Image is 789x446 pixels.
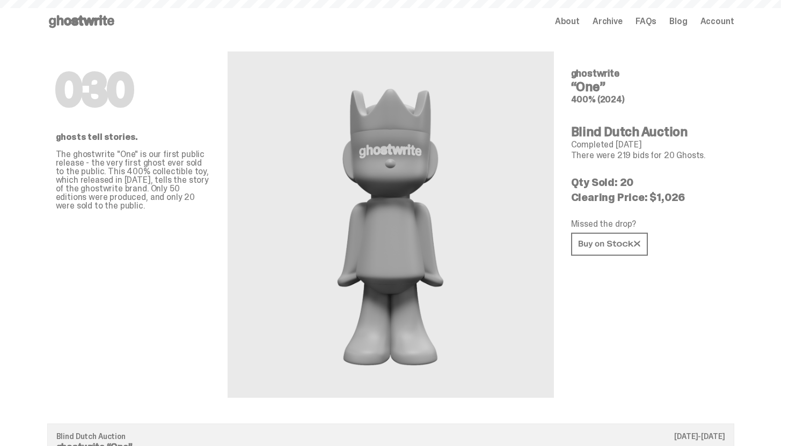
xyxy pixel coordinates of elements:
p: The ghostwrite "One" is our first public release - the very first ghost ever sold to the public. ... [56,150,210,210]
span: 400% (2024) [571,94,625,105]
img: ghostwrite&ldquo;One&rdquo; [308,77,473,372]
span: ghostwrite [571,67,619,80]
a: About [555,17,580,26]
p: Completed [DATE] [571,140,726,149]
p: [DATE]-[DATE] [674,433,725,440]
a: Account [700,17,734,26]
p: There were 219 bids for 20 Ghosts. [571,151,726,160]
a: Blog [669,17,687,26]
h1: 030 [56,69,210,111]
p: ghosts tell stories. [56,133,210,142]
p: Missed the drop? [571,220,726,228]
a: Archive [593,17,623,26]
p: Clearing Price: $1,026 [571,192,726,203]
h4: Blind Dutch Auction [571,125,726,138]
p: Blind Dutch Auction [56,433,725,440]
h4: “One” [571,80,726,93]
p: Qty Sold: 20 [571,177,726,188]
a: FAQs [635,17,656,26]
